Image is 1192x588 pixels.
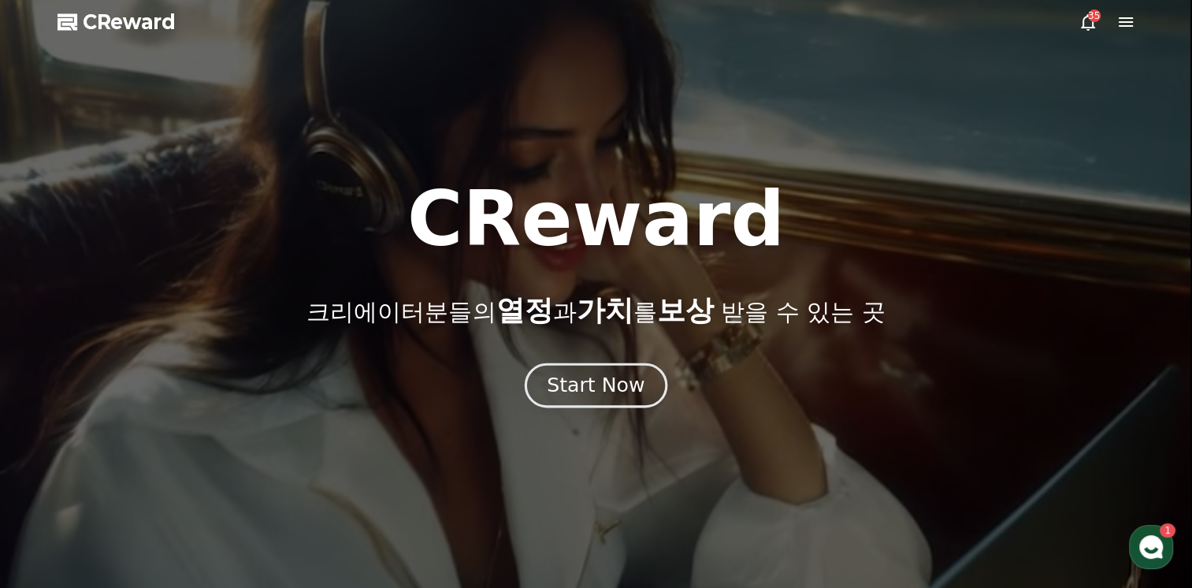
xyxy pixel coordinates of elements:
span: 열정 [496,294,552,326]
a: 설정 [203,457,303,497]
div: 35 [1088,9,1101,22]
h1: CReward [407,181,785,257]
a: 1대화 [104,457,203,497]
p: 크리에이터분들의 과 를 받을 수 있는 곳 [306,295,885,326]
button: Start Now [525,363,667,408]
span: 보상 [656,294,713,326]
a: Start Now [528,380,664,395]
span: 홈 [50,481,59,493]
span: CReward [83,9,176,35]
span: 가치 [576,294,633,326]
a: CReward [58,9,176,35]
span: 설정 [243,481,262,493]
a: 35 [1079,13,1097,32]
div: Start Now [547,372,644,399]
span: 1 [160,456,165,469]
span: 대화 [144,482,163,494]
a: 홈 [5,457,104,497]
